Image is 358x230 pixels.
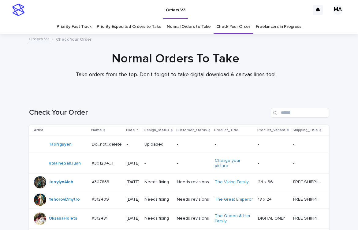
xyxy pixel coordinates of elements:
[97,20,161,34] a: Priority Expedited Orders to Take
[12,4,24,16] img: stacker-logo-s-only.png
[333,5,343,15] div: MA
[177,142,210,147] p: -
[29,153,331,174] tr: RolaineSanJuan #301204_T#301204_T [DATE]--Change your picture -- --
[49,216,77,221] a: OksanaHolets
[258,178,274,185] p: 24 x 36
[176,127,207,134] p: Customer_status
[29,108,268,117] h1: Check Your Order
[177,216,210,221] p: Needs revisions
[271,108,329,118] input: Search
[49,197,80,202] a: YehorovDmytro
[144,216,172,221] p: Needs fixing
[127,161,140,166] p: [DATE]
[293,178,323,185] p: FREE SHIPPING - preview in 1-2 business days, after your approval delivery will take 5-10 b.d., l...
[258,196,273,202] p: 18 x 24
[29,208,331,229] tr: OksanaHolets #312481#312481 [DATE]Needs fixingNeeds revisionsThe Queen & Her Family DIGITAL ONLYD...
[215,197,253,202] a: The Great Emperor
[214,127,238,134] p: Product_Title
[177,197,210,202] p: Needs revisions
[49,180,73,185] a: JerrylynAlob
[49,161,81,166] a: RolaineSanJuan
[34,127,43,134] p: Artist
[144,161,172,166] p: -
[215,158,253,169] a: Change your picture
[127,216,140,221] p: [DATE]
[92,141,123,147] p: Do_not_delete
[29,191,331,208] tr: YehorovDmytro #312409#312409 [DATE]Needs fixingNeeds revisionsThe Great Emperor 18 x 2418 x 24 FR...
[127,197,140,202] p: [DATE]
[144,180,172,185] p: Needs fixing
[257,127,285,134] p: Product_Variant
[26,51,326,66] h1: Normal Orders To Take
[56,35,91,42] p: Check Your Order
[177,161,210,166] p: -
[215,142,253,147] p: -
[127,142,140,147] p: -
[29,173,331,191] tr: JerrylynAlob #307833#307833 [DATE]Needs fixingNeeds revisionsThe Viking Family 24 x 3624 x 36 FRE...
[29,35,49,42] a: Orders V3
[177,180,210,185] p: Needs revisions
[293,215,323,221] p: FREE SHIPPING - preview in 1-2 business days, after your approval delivery will take 5-10 b.d.
[92,196,110,202] p: #312409
[91,127,102,134] p: Name
[293,160,296,166] p: -
[258,141,260,147] p: -
[167,20,211,34] a: Normal Orders to Take
[53,72,298,78] p: Take orders from the top. Don't forget to take digital download & canvas lines too!
[258,160,260,166] p: -
[144,127,169,134] p: Design_status
[215,213,253,224] a: The Queen & Her Family
[256,20,301,34] a: Freelancers in Progress
[258,215,286,221] p: DIGITAL ONLY
[215,180,249,185] a: The Viking Family
[49,142,72,147] a: TaoNguyen
[144,197,172,202] p: Needs fixing
[127,180,140,185] p: [DATE]
[92,215,109,221] p: #312481
[144,142,172,147] p: Uploaded
[126,127,135,134] p: Date
[293,196,323,202] p: FREE SHIPPING - preview in 1-2 business days, after your approval delivery will take 5-10 b.d.
[57,20,91,34] a: Priority Fast Track
[293,141,296,147] p: -
[92,160,115,166] p: #301204_T
[293,127,318,134] p: Shipping_Title
[29,136,331,153] tr: TaoNguyen Do_not_deleteDo_not_delete -Uploaded---- --
[92,178,110,185] p: #307833
[216,20,250,34] a: Check Your Order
